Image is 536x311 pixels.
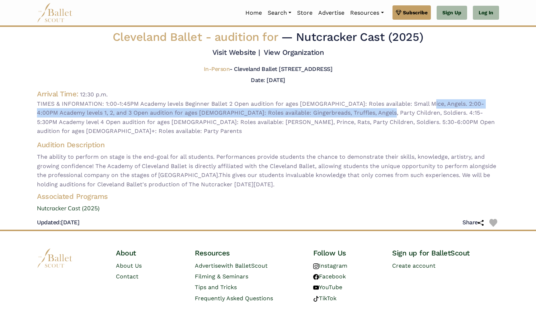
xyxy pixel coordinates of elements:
[313,285,319,291] img: youtube logo
[294,5,315,20] a: Store
[313,296,319,302] img: tiktok logo
[195,273,248,280] a: Filming & Seminars
[37,219,79,226] h5: [DATE]
[243,5,265,20] a: Home
[116,262,142,269] a: About Us
[315,5,347,20] a: Advertise
[347,5,386,20] a: Resources
[37,90,79,98] h4: Arrival Time:
[31,204,505,213] a: Nutcracker Cast (2025)
[204,66,230,72] span: In-Person
[403,9,428,16] span: Subscribe
[396,9,401,16] img: gem.svg
[251,77,285,83] h5: Date: [DATE]
[37,99,499,136] span: TIMES & INFORMATION: 1:00-1:45PM Academy levels Beginner Ballet 2 Open audition for ages [DEMOGRA...
[313,273,346,280] a: Facebook
[265,5,294,20] a: Search
[264,48,324,57] a: View Organization
[392,262,436,269] a: Create account
[437,6,467,20] a: Sign Up
[37,219,61,226] span: Updated:
[37,248,73,268] img: logo
[462,219,484,226] h5: Share
[313,274,319,280] img: facebook logo
[212,48,260,57] a: Visit Website |
[313,262,347,269] a: Instagram
[313,248,381,258] h4: Follow Us
[392,248,499,258] h4: Sign up for BalletScout
[313,263,319,269] img: instagram logo
[80,91,108,98] span: 12:30 p.m.
[313,284,342,291] a: YouTube
[116,273,138,280] a: Contact
[313,295,337,302] a: TikTok
[195,262,268,269] a: Advertisewith BalletScout
[113,30,281,44] span: Cleveland Ballet -
[37,152,499,189] span: The ability to perform on stage is the end-goal for all students. Performances provide students t...
[281,30,423,44] span: — Nutcracker Cast (2025)
[37,140,499,149] h4: Audition Description
[195,248,302,258] h4: Resources
[195,295,273,302] a: Frequently Asked Questions
[204,66,333,73] h5: - Cleveland Ballet [STREET_ADDRESS]
[31,192,505,201] h4: Associated Programs
[215,30,278,44] span: audition for
[195,284,237,291] a: Tips and Tricks
[473,6,499,20] a: Log In
[221,262,268,269] span: with BalletScout
[116,248,183,258] h4: About
[392,5,431,20] a: Subscribe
